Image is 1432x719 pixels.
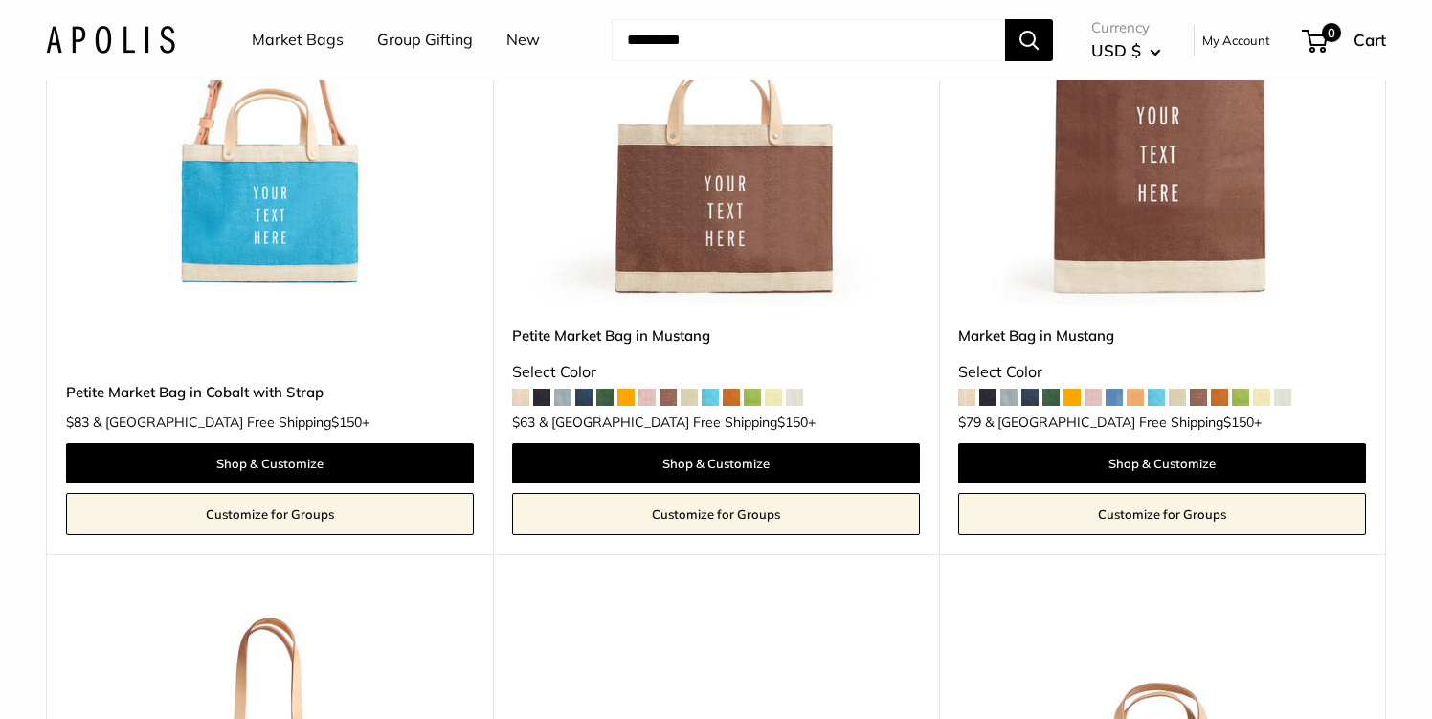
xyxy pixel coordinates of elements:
span: & [GEOGRAPHIC_DATA] Free Shipping + [985,416,1262,429]
a: Petite Market Bag in Mustang [512,325,920,347]
span: $150 [1223,414,1254,431]
span: $63 [512,414,535,431]
a: My Account [1202,29,1270,52]
a: Shop & Customize [66,443,474,483]
a: New [506,26,540,55]
a: Shop & Customize [512,443,920,483]
a: Customize for Groups [958,493,1366,535]
button: USD $ [1091,35,1161,66]
span: $150 [331,414,362,431]
span: Cart [1354,30,1386,50]
span: $79 [958,414,981,431]
a: 0 Cart [1304,25,1386,56]
a: Customize for Groups [512,493,920,535]
a: Market Bags [252,26,344,55]
span: & [GEOGRAPHIC_DATA] Free Shipping + [539,416,816,429]
a: Shop & Customize [958,443,1366,483]
span: $83 [66,414,89,431]
span: $150 [777,414,808,431]
div: Select Color [512,358,920,387]
a: Market Bag in Mustang [958,325,1366,347]
a: Petite Market Bag in Cobalt with Strap [66,381,474,403]
span: USD $ [1091,40,1141,60]
div: Select Color [958,358,1366,387]
span: 0 [1322,23,1341,42]
span: & [GEOGRAPHIC_DATA] Free Shipping + [93,416,369,429]
button: Search [1005,19,1053,61]
span: Currency [1091,14,1161,41]
a: Group Gifting [377,26,473,55]
input: Search... [612,19,1005,61]
a: Customize for Groups [66,493,474,535]
img: Apolis [46,26,175,54]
